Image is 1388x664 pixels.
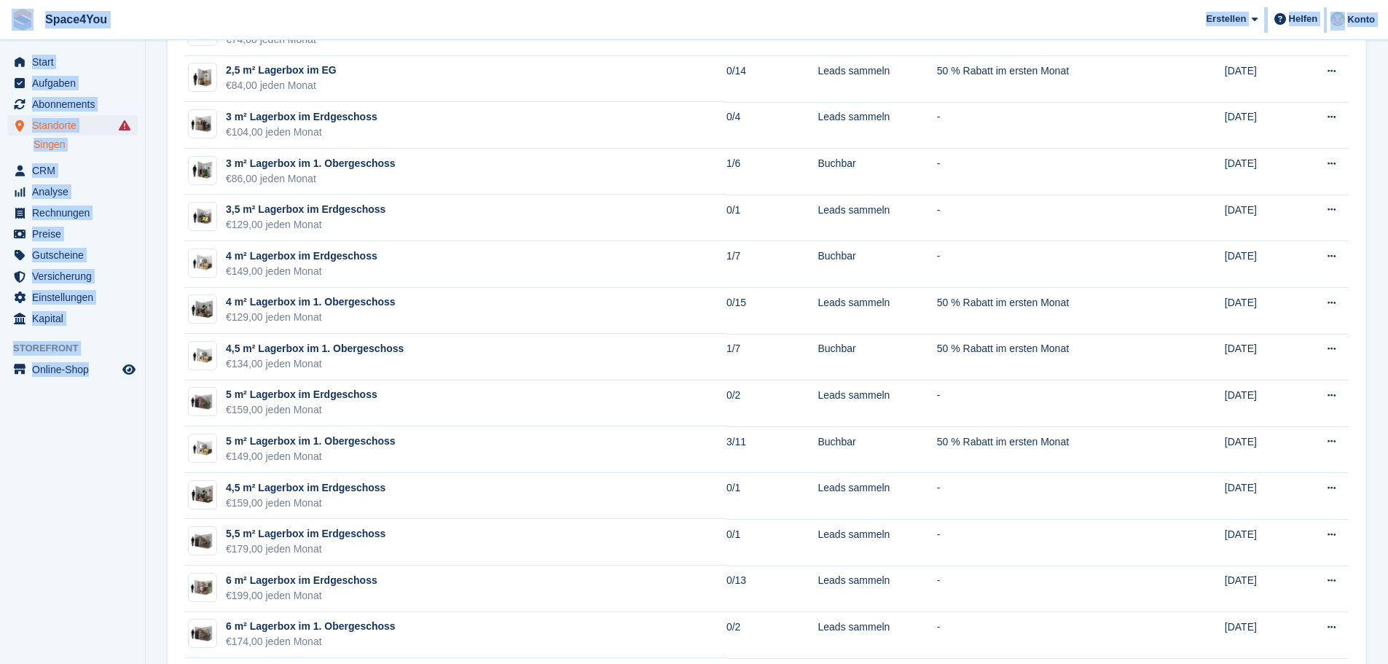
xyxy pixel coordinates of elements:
div: €149,00 jeden Monat [226,264,377,279]
a: menu [7,224,138,244]
td: Leads sammeln [817,56,936,103]
span: Kapital [32,308,119,329]
img: 4,6%20qm-unit.jpg [189,252,216,273]
td: [DATE] [1225,612,1298,659]
div: €159,00 jeden Monat [226,496,385,511]
div: 5 m² Lagerbox im 1. Obergeschoss [226,434,396,449]
a: menu [7,245,138,265]
img: 30-sqft-unit.jpg [189,160,216,181]
td: - [937,149,1156,195]
td: Buchbar [817,426,936,473]
div: 3 m² Lagerbox im Erdgeschoss [226,109,377,125]
div: 4 m² Lagerbox im 1. Obergeschoss [226,294,396,310]
img: 40-sqft-unit.jpg [189,484,216,505]
a: menu [7,160,138,181]
div: €129,00 jeden Monat [226,310,396,325]
td: - [937,473,1156,520]
div: €179,00 jeden Monat [226,542,385,557]
td: Leads sammeln [817,102,936,149]
td: 1/7 [726,241,818,288]
a: menu [7,73,138,93]
td: [DATE] [1225,380,1298,427]
img: Luca-André Talhoff [1330,12,1345,26]
div: €86,00 jeden Monat [226,171,396,187]
div: €84,00 jeden Monat [226,78,337,93]
td: [DATE] [1225,473,1298,520]
div: 3,5 m² Lagerbox im Erdgeschoss [226,202,385,217]
img: 25-sqft-unit.jpg [189,67,216,88]
a: menu [7,203,138,223]
div: 4,5 m² Lagerbox im Erdgeschoss [226,480,385,496]
img: 5,6%20qm-unit.jpg [189,531,216,552]
td: - [937,380,1156,427]
img: 50-sqft-unit.jpg [189,438,216,459]
td: Buchbar [817,149,936,195]
div: 5,5 m² Lagerbox im Erdgeschoss [226,526,385,542]
td: Leads sammeln [817,380,936,427]
a: menu [7,52,138,72]
td: 0/15 [726,288,818,335]
a: menu [7,266,138,286]
a: Space4You [39,7,113,31]
a: menu [7,287,138,308]
span: Erstellen [1206,12,1246,26]
span: Storefront [13,341,145,356]
td: 3/11 [726,426,818,473]
img: 35-sqft-unit.jpg [189,206,216,227]
td: 50 % Rabatt im ersten Monat [937,288,1156,335]
td: 1/6 [726,149,818,195]
td: 50 % Rabatt im ersten Monat [937,426,1156,473]
td: Buchbar [817,241,936,288]
td: 0/13 [726,566,818,612]
span: CRM [32,160,119,181]
td: Leads sammeln [817,473,936,520]
a: menu [7,181,138,202]
img: 40-sqft-unit.jpg [189,299,216,320]
td: [DATE] [1225,334,1298,380]
span: Standorte [32,115,119,136]
div: 6 m² Lagerbox im 1. Obergeschoss [226,619,396,634]
a: menu [7,308,138,329]
span: Rechnungen [32,203,119,223]
a: Speisekarte [7,359,138,380]
span: Start [32,52,119,72]
td: [DATE] [1225,56,1298,103]
div: 4 m² Lagerbox im Erdgeschoss [226,249,377,264]
div: €129,00 jeden Monat [226,217,385,233]
span: Versicherung [32,266,119,286]
span: Analyse [32,181,119,202]
td: - [937,102,1156,149]
div: 4,5 m² Lagerbox im 1. Obergeschoss [226,341,404,356]
td: 50 % Rabatt im ersten Monat [937,334,1156,380]
td: - [937,519,1156,566]
td: - [937,241,1156,288]
td: [DATE] [1225,149,1298,195]
div: €174,00 jeden Monat [226,634,396,649]
td: [DATE] [1225,102,1298,149]
td: 50 % Rabatt im ersten Monat [937,56,1156,103]
td: 0/2 [726,612,818,659]
div: 2,5 m² Lagerbox im EG [226,63,337,78]
a: Vorschau-Shop [120,361,138,378]
td: [DATE] [1225,566,1298,612]
span: Konto [1347,12,1375,27]
img: 3,0%20q-unit.jpg [189,114,216,135]
div: €199,00 jeden Monat [226,588,377,604]
div: €134,00 jeden Monat [226,356,404,372]
td: [DATE] [1225,426,1298,473]
span: Helfen [1289,12,1318,26]
span: Aufgaben [32,73,119,93]
td: Leads sammeln [817,566,936,612]
td: Buchbar [817,334,936,380]
span: Preise [32,224,119,244]
img: 60-sqft-unit.jpg [189,623,216,644]
span: Abonnements [32,94,119,114]
div: €104,00 jeden Monat [226,125,377,140]
td: 0/4 [726,102,818,149]
td: [DATE] [1225,241,1298,288]
div: €149,00 jeden Monat [226,449,396,464]
img: stora-icon-8386f47178a22dfd0bd8f6a31ec36ba5ce8667c1dd55bd0f319d3a0aa187defe.svg [12,9,34,31]
td: 1/7 [726,334,818,380]
span: Online-Shop [32,359,119,380]
i: Es sind Fehler bei der Synchronisierung von Smart-Einträgen aufgetreten [119,120,130,131]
